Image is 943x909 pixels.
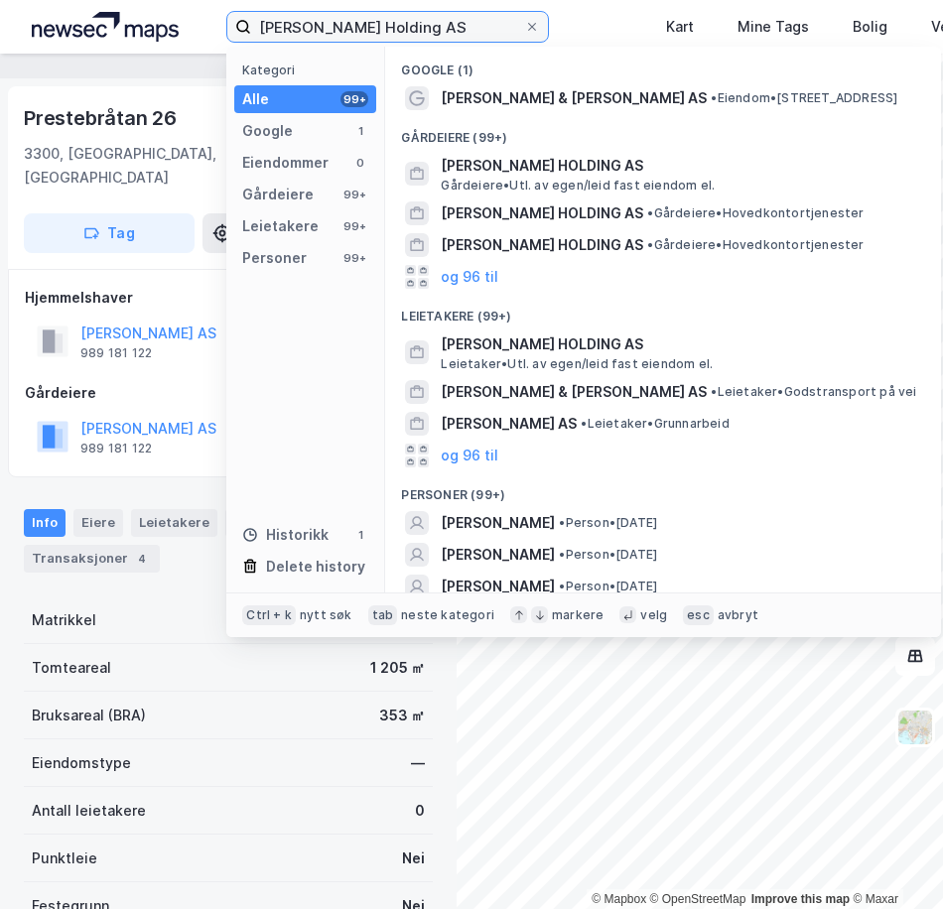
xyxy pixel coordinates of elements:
[32,846,97,870] div: Punktleie
[441,233,643,257] span: [PERSON_NAME] HOLDING AS
[242,183,314,206] div: Gårdeiere
[559,547,565,562] span: •
[24,142,321,190] div: 3300, [GEOGRAPHIC_DATA], [GEOGRAPHIC_DATA]
[411,751,425,775] div: —
[266,555,365,579] div: Delete history
[132,549,152,569] div: 4
[751,892,850,906] a: Improve this map
[80,441,152,456] div: 989 181 122
[415,799,425,823] div: 0
[352,123,368,139] div: 1
[340,91,368,107] div: 99+
[385,293,941,328] div: Leietakere (99+)
[370,656,425,680] div: 1 205 ㎡
[352,527,368,543] div: 1
[385,471,941,507] div: Personer (99+)
[32,704,146,727] div: Bruksareal (BRA)
[352,155,368,171] div: 0
[32,12,179,42] img: logo.a4113a55bc3d86da70a041830d287a7e.svg
[242,119,293,143] div: Google
[711,384,717,399] span: •
[647,237,653,252] span: •
[73,509,123,537] div: Eiere
[32,751,131,775] div: Eiendomstype
[242,214,319,238] div: Leietakere
[581,416,729,432] span: Leietaker • Grunnarbeid
[32,608,96,632] div: Matrikkel
[368,605,398,625] div: tab
[441,265,498,289] button: og 96 til
[441,575,555,598] span: [PERSON_NAME]
[379,704,425,727] div: 353 ㎡
[242,63,376,77] div: Kategori
[647,205,864,221] span: Gårdeiere • Hovedkontortjenester
[25,286,432,310] div: Hjemmelshaver
[853,15,887,39] div: Bolig
[24,545,160,573] div: Transaksjoner
[24,102,181,134] div: Prestebråtan 26
[80,345,152,361] div: 989 181 122
[340,218,368,234] div: 99+
[225,509,300,537] div: Datasett
[441,356,713,372] span: Leietaker • Utl. av egen/leid fast eiendom el.
[559,579,657,594] span: Person • [DATE]
[441,332,917,356] span: [PERSON_NAME] HOLDING AS
[441,86,707,110] span: [PERSON_NAME] & [PERSON_NAME] AS
[300,607,352,623] div: nytt søk
[385,47,941,82] div: Google (1)
[401,607,494,623] div: neste kategori
[718,607,758,623] div: avbryt
[242,151,329,175] div: Eiendommer
[711,384,916,400] span: Leietaker • Godstransport på vei
[647,205,653,220] span: •
[896,709,934,746] img: Z
[441,511,555,535] span: [PERSON_NAME]
[552,607,604,623] div: markere
[441,154,917,178] span: [PERSON_NAME] HOLDING AS
[559,515,657,531] span: Person • [DATE]
[24,509,66,537] div: Info
[242,523,329,547] div: Historikk
[385,114,941,150] div: Gårdeiere (99+)
[559,515,565,530] span: •
[640,607,667,623] div: velg
[738,15,809,39] div: Mine Tags
[711,90,717,105] span: •
[242,605,296,625] div: Ctrl + k
[441,178,715,194] span: Gårdeiere • Utl. av egen/leid fast eiendom el.
[25,381,432,405] div: Gårdeiere
[441,543,555,567] span: [PERSON_NAME]
[32,656,111,680] div: Tomteareal
[24,213,195,253] button: Tag
[711,90,897,106] span: Eiendom • [STREET_ADDRESS]
[650,892,746,906] a: OpenStreetMap
[242,87,269,111] div: Alle
[844,814,943,909] iframe: Chat Widget
[559,579,565,593] span: •
[683,605,714,625] div: esc
[402,846,425,870] div: Nei
[441,201,643,225] span: [PERSON_NAME] HOLDING AS
[340,250,368,266] div: 99+
[32,799,146,823] div: Antall leietakere
[441,380,707,404] span: [PERSON_NAME] & [PERSON_NAME] AS
[666,15,694,39] div: Kart
[647,237,864,253] span: Gårdeiere • Hovedkontortjenester
[441,444,498,467] button: og 96 til
[251,12,524,42] input: Søk på adresse, matrikkel, gårdeiere, leietakere eller personer
[592,892,646,906] a: Mapbox
[559,547,657,563] span: Person • [DATE]
[242,246,307,270] div: Personer
[581,416,587,431] span: •
[441,412,577,436] span: [PERSON_NAME] AS
[131,509,217,537] div: Leietakere
[340,187,368,202] div: 99+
